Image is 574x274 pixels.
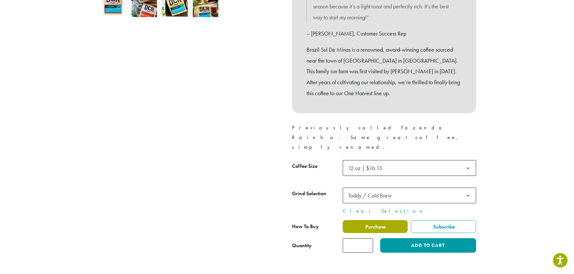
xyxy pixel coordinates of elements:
[307,28,462,39] p: – [PERSON_NAME], Customer Success Rep
[343,207,476,215] a: Clear Selection
[292,123,476,152] p: Previously called Fazenda Rainha. Same great coffee, simply renamed.
[343,160,476,176] span: 12 oz | $16.13
[292,162,343,171] label: Coffee Size
[292,223,319,230] span: How To Buy
[307,44,462,99] p: Brazil Sul De Minas is a renowned, award-winning coffee sourced near the town of [GEOGRAPHIC_DATA...
[348,192,391,199] span: Toddy / Cold Brew
[380,238,476,253] button: Add to cart
[348,164,382,172] span: 12 oz | $16.13
[346,162,389,174] span: 12 oz | $16.13
[343,238,373,253] input: Product quantity
[432,223,455,230] span: Subscribe
[343,188,476,203] span: Toddy / Cold Brew
[346,189,398,202] span: Toddy / Cold Brew
[292,242,312,249] div: Quantity
[364,223,386,230] span: Purchase
[292,189,343,198] label: Grind Selection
